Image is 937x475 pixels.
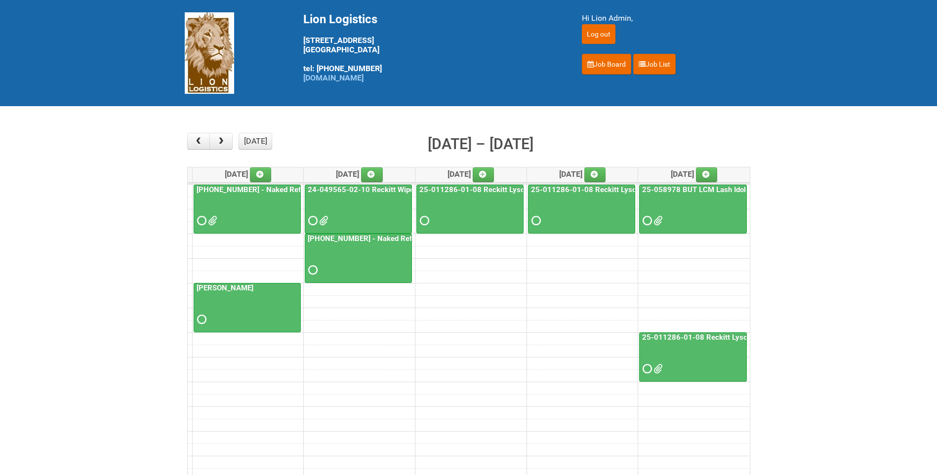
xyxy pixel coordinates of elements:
[696,167,718,182] a: Add an event
[305,234,412,283] a: [PHONE_NUMBER] - Naked Reformulation - Mailing 2
[428,133,533,156] h2: [DATE] – [DATE]
[194,185,301,234] a: [PHONE_NUMBER] - Naked Reformulation Mailing 1
[633,54,676,75] a: Job List
[559,169,606,179] span: [DATE]
[306,234,487,243] a: [PHONE_NUMBER] - Naked Reformulation - Mailing 2
[420,217,427,224] span: Requested
[195,283,255,292] a: [PERSON_NAME]
[195,185,371,194] a: [PHONE_NUMBER] - Naked Reformulation Mailing 1
[448,169,494,179] span: [DATE]
[308,267,315,274] span: Requested
[361,167,383,182] a: Add an event
[197,217,204,224] span: Requested
[305,185,412,234] a: 24-049565-02-10 Reckitt Wipes HUT Stages 1-3
[303,12,557,82] div: [STREET_ADDRESS] [GEOGRAPHIC_DATA] tel: [PHONE_NUMBER]
[643,217,650,224] span: Requested
[640,185,792,194] a: 25-058978 BUT LCM Lash Idole US / Retest
[531,217,538,224] span: Requested
[416,185,524,234] a: 25-011286-01-08 Reckitt Lysol Laundry Scented - BLINDING (hold slot)
[239,133,272,150] button: [DATE]
[225,169,272,179] span: [DATE]
[639,185,747,234] a: 25-058978 BUT LCM Lash Idole US / Retest
[639,332,747,382] a: 25-011286-01-08 Reckitt Lysol Laundry Scented
[250,167,272,182] a: Add an event
[671,169,718,179] span: [DATE]
[473,167,494,182] a: Add an event
[336,169,383,179] span: [DATE]
[185,12,234,94] img: Lion Logistics
[208,217,215,224] span: G147.png G258.png G369.png M147.png M258.png M369.png Job number 25-055556-01-V1.pdf Job number 2...
[528,185,635,234] a: 25-011286-01-08 Reckitt Lysol Laundry Scented - BLINDING (hold slot)
[303,73,364,82] a: [DOMAIN_NAME]
[319,217,326,224] span: 24-049565-02-10 - LPF.xlsx 24-049565-02 Stage 3 YBM-237_final.pdf 24-049565-02 Stage 3 SBM-394_fi...
[584,167,606,182] a: Add an event
[653,365,660,372] span: 25-011286-01 - MDN (2).xlsx 25-011286-01-08 - JNF.DOC 25-011286-01 - MDN.xlsx
[417,185,661,194] a: 25-011286-01-08 Reckitt Lysol Laundry Scented - BLINDING (hold slot)
[306,185,476,194] a: 24-049565-02-10 Reckitt Wipes HUT Stages 1-3
[303,12,377,26] span: Lion Logistics
[653,217,660,224] span: MDN (2) 25-058978-01-08.xlsx LPF 25-058978-01-08.xlsx CELL 1.pdf CELL 2.pdf CELL 3.pdf CELL 4.pdf...
[194,283,301,332] a: [PERSON_NAME]
[529,185,773,194] a: 25-011286-01-08 Reckitt Lysol Laundry Scented - BLINDING (hold slot)
[197,316,204,323] span: Requested
[643,365,650,372] span: Requested
[582,54,631,75] a: Job Board
[185,48,234,57] a: Lion Logistics
[582,24,615,44] input: Log out
[582,12,753,24] div: Hi Lion Admin,
[308,217,315,224] span: Requested
[640,333,808,342] a: 25-011286-01-08 Reckitt Lysol Laundry Scented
